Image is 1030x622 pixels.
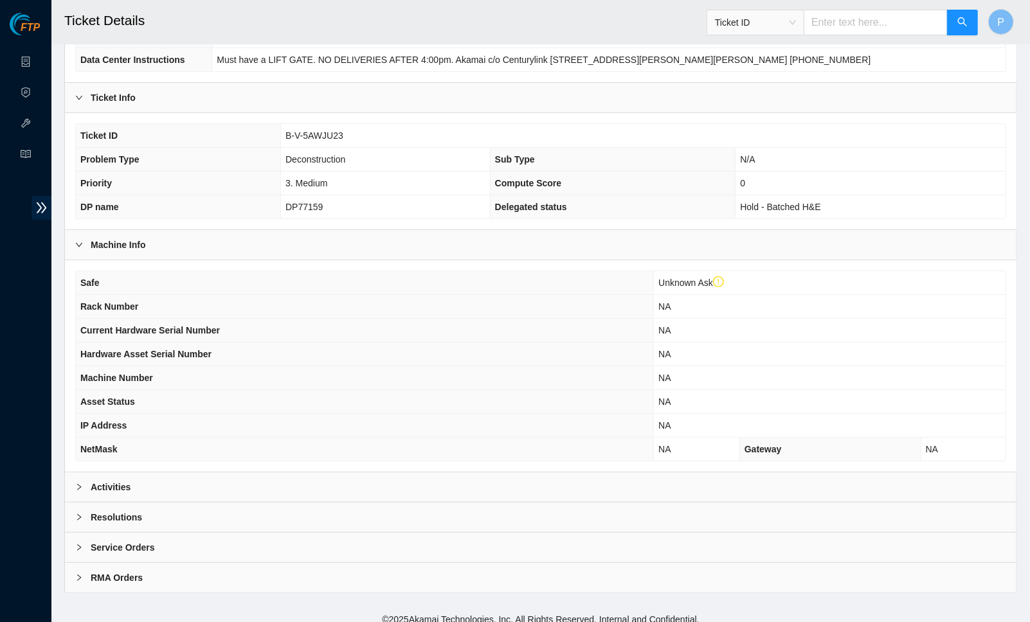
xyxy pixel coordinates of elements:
[658,278,724,288] span: Unknown Ask
[75,94,83,102] span: right
[65,83,1016,112] div: Ticket Info
[21,22,40,34] span: FTP
[80,373,153,383] span: Machine Number
[495,178,561,188] span: Compute Score
[495,202,567,212] span: Delegated status
[10,23,40,40] a: Akamai TechnologiesFTP
[75,574,83,582] span: right
[80,55,185,65] span: Data Center Instructions
[713,276,725,288] span: exclamation-circle
[91,480,131,494] b: Activities
[285,130,343,141] span: B-V-5AWJU23
[75,241,83,249] span: right
[988,9,1014,35] button: P
[65,533,1016,562] div: Service Orders
[715,13,796,32] span: Ticket ID
[91,510,142,524] b: Resolutions
[80,278,100,288] span: Safe
[740,178,745,188] span: 0
[80,301,138,312] span: Rack Number
[80,349,212,359] span: Hardware Asset Serial Number
[65,502,1016,532] div: Resolutions
[740,154,755,164] span: N/A
[957,17,968,29] span: search
[75,544,83,551] span: right
[658,396,671,407] span: NA
[658,301,671,312] span: NA
[658,444,671,454] span: NA
[658,420,671,431] span: NA
[658,349,671,359] span: NA
[75,513,83,521] span: right
[658,373,671,383] span: NA
[80,178,112,188] span: Priority
[947,10,978,35] button: search
[740,202,820,212] span: Hold - Batched H&E
[745,444,782,454] span: Gateway
[10,13,65,35] img: Akamai Technologies
[91,238,146,252] b: Machine Info
[80,444,118,454] span: NetMask
[926,444,938,454] span: NA
[65,563,1016,592] div: RMA Orders
[285,154,345,164] span: Deconstruction
[65,472,1016,502] div: Activities
[658,325,671,335] span: NA
[80,396,135,407] span: Asset Status
[32,196,51,220] span: double-right
[91,571,143,585] b: RMA Orders
[998,14,1005,30] span: P
[217,55,871,65] span: Must have a LIFT GATE. NO DELIVERIES AFTER 4:00pm. Akamai c/o Centurylink [STREET_ADDRESS][PERSON...
[80,202,119,212] span: DP name
[804,10,948,35] input: Enter text here...
[285,178,327,188] span: 3. Medium
[21,143,31,169] span: read
[65,230,1016,260] div: Machine Info
[80,325,220,335] span: Current Hardware Serial Number
[80,154,140,164] span: Problem Type
[80,130,118,141] span: Ticket ID
[91,540,155,555] b: Service Orders
[80,420,127,431] span: IP Address
[91,91,136,105] b: Ticket Info
[495,154,535,164] span: Sub Type
[75,483,83,491] span: right
[285,202,323,212] span: DP77159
